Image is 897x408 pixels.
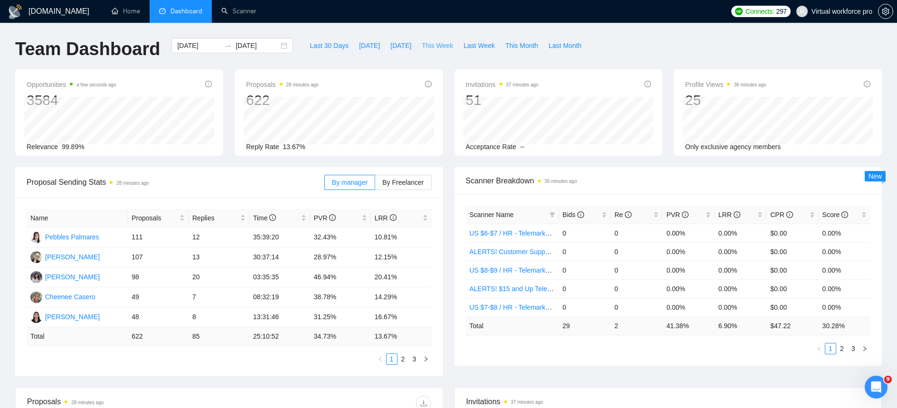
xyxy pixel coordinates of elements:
td: 25:10:52 [249,327,310,346]
td: $0.00 [766,261,818,279]
td: 0.00% [662,261,714,279]
div: 3584 [27,91,116,109]
td: 107 [128,247,189,267]
button: left [375,353,386,365]
td: 38.78% [310,287,371,307]
td: 08:32:19 [249,287,310,307]
time: 37 minutes ago [506,82,538,87]
time: a few seconds ago [76,82,116,87]
span: info-circle [425,81,432,87]
a: US $8-$9 / HR - Telemarketing [470,266,560,274]
th: Name [27,209,128,228]
li: 3 [409,353,420,365]
a: JM[PERSON_NAME] [30,273,100,280]
span: left [378,356,383,362]
td: 49 [128,287,189,307]
th: Proposals [128,209,189,228]
td: 31.25% [310,307,371,327]
td: 0 [611,224,662,242]
td: 0 [559,298,611,316]
td: 10.81% [371,228,432,247]
li: Next Page [859,343,870,354]
td: 0 [559,279,611,298]
div: Pebbles Palmares [45,232,99,242]
button: Last 30 Days [304,38,354,53]
li: 2 [397,353,409,365]
td: 35:39:20 [249,228,310,247]
span: Connects: [746,6,774,17]
span: right [423,356,429,362]
td: 111 [128,228,189,247]
div: [PERSON_NAME] [45,252,100,262]
td: 34.73 % [310,327,371,346]
span: CPR [770,211,793,218]
td: 7 [189,287,249,307]
td: 30:37:14 [249,247,310,267]
span: user [799,8,805,15]
span: Last Month [548,40,581,51]
span: [DATE] [359,40,380,51]
td: 0.00% [662,224,714,242]
span: Proposal Sending Stats [27,176,324,188]
span: info-circle [625,211,632,218]
td: 30.28 % [819,316,870,335]
span: Proposals [246,79,319,90]
td: Total [27,327,128,346]
a: 1 [387,354,397,364]
th: Replies [189,209,249,228]
td: 0.00% [715,224,766,242]
td: 12.15% [371,247,432,267]
li: 1 [386,353,397,365]
span: info-circle [390,214,397,221]
button: left [813,343,825,354]
span: This Month [505,40,538,51]
td: 0.00% [819,279,870,298]
td: 16.67% [371,307,432,327]
td: 32.43% [310,228,371,247]
td: 14.29% [371,287,432,307]
td: $0.00 [766,224,818,242]
span: Time [253,214,276,222]
span: 297 [776,6,786,17]
img: P [30,231,42,243]
span: -- [520,143,524,151]
a: PPebbles Palmares [30,233,99,240]
a: setting [878,8,893,15]
td: 13:31:46 [249,307,310,327]
td: 622 [128,327,189,346]
span: info-circle [682,211,689,218]
td: 20 [189,267,249,287]
li: Previous Page [813,343,825,354]
span: info-circle [205,81,212,87]
span: New [869,172,882,180]
td: 0.00% [715,279,766,298]
td: $0.00 [766,279,818,298]
span: Replies [192,213,238,223]
td: 0 [611,261,662,279]
td: $ 47.22 [766,316,818,335]
span: swap-right [224,42,232,49]
li: 3 [848,343,859,354]
button: This Month [500,38,543,53]
td: 46.94% [310,267,371,287]
td: 20.41% [371,267,432,287]
td: 0.00% [662,242,714,261]
h1: Team Dashboard [15,38,160,60]
td: 0.00% [662,279,714,298]
td: $0.00 [766,242,818,261]
span: Invitations [466,396,870,408]
img: upwork-logo.png [735,8,743,15]
button: [DATE] [354,38,385,53]
a: ALERTS! Customer Support USA [470,248,568,256]
time: 28 minutes ago [116,180,149,186]
div: [PERSON_NAME] [45,312,100,322]
span: 99.89% [62,143,84,151]
button: right [420,353,432,365]
td: 0.00% [715,298,766,316]
span: right [862,346,868,351]
li: 1 [825,343,836,354]
img: NM [30,251,42,263]
span: Bids [563,211,584,218]
td: 28.97% [310,247,371,267]
a: ALERTS! $15 and Up Telemarketing [470,285,576,293]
